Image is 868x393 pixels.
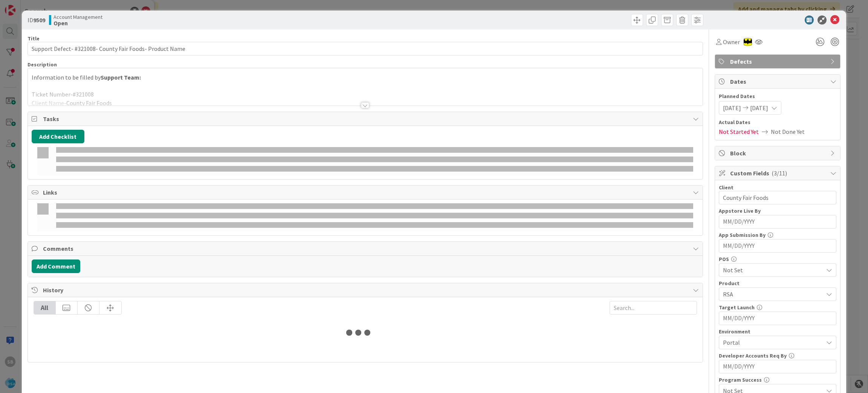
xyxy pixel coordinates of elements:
input: MM/DD/YYYY [723,239,832,252]
span: Dates [730,77,827,86]
span: RSA [723,290,823,299]
span: Comments [43,244,689,253]
div: App Submission By [719,232,836,238]
span: Account Management [53,14,102,20]
input: MM/DD/YYYY [723,312,832,325]
input: MM/DD/YYYY [723,215,832,228]
input: Search... [610,301,697,315]
span: Links [43,188,689,197]
span: [DATE] [723,103,741,112]
div: Developer Accounts Req By [719,353,836,358]
span: ID [28,15,45,25]
label: Title [28,35,40,42]
span: Tasks [43,114,689,123]
span: Custom Fields [730,169,827,178]
span: Block [730,149,827,158]
img: AC [744,38,752,46]
span: Portal [723,338,823,347]
div: Environment [719,329,836,334]
span: Owner [723,37,740,46]
div: Product [719,281,836,286]
span: Actual Dates [719,118,836,126]
button: Add Comment [32,259,80,273]
div: POS [719,256,836,262]
button: Add Checklist [32,130,84,143]
strong: Support Team: [101,74,141,81]
input: MM/DD/YYYY [723,360,832,373]
label: Client [719,184,734,191]
span: History [43,286,689,295]
b: Open [53,20,102,26]
span: Description [28,61,57,68]
span: [DATE] [750,103,768,112]
b: 9509 [33,16,45,24]
p: Information to be filled by [32,73,699,82]
span: Planned Dates [719,92,836,100]
input: type card name here... [28,42,703,55]
div: Appstore Live By [719,208,836,213]
span: Not Set [723,266,823,275]
span: Defects [730,57,827,66]
span: Not Done Yet [771,127,805,136]
div: All [34,301,56,314]
div: Target Launch [719,305,836,310]
span: ( 3/11 ) [772,169,787,177]
span: Not Started Yet [719,127,759,136]
div: Program Success [719,377,836,382]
